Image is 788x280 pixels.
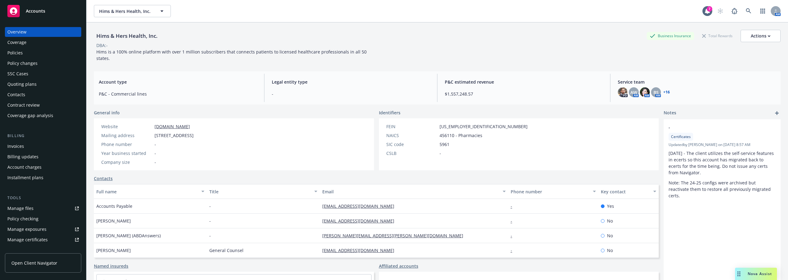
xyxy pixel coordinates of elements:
[322,203,399,209] a: [EMAIL_ADDRESS][DOMAIN_NAME]
[7,58,38,68] div: Policy changes
[5,203,81,213] a: Manage files
[748,271,772,276] span: Nova Assist
[607,232,613,239] span: No
[5,100,81,110] a: Contract review
[7,69,28,79] div: SSC Cases
[11,260,57,266] span: Open Client Navigator
[155,132,194,139] span: [STREET_ADDRESS]
[728,5,741,17] a: Report a Bug
[440,132,482,139] span: 456110 - Pharmacies
[99,79,257,85] span: Account type
[101,150,152,156] div: Year business started
[671,134,691,140] span: Certificates
[155,159,156,165] span: -
[773,109,781,117] a: add
[155,124,190,129] a: [DOMAIN_NAME]
[7,37,26,47] div: Coverage
[99,91,257,97] span: P&C - Commercial lines
[511,188,589,195] div: Phone number
[7,224,46,234] div: Manage exposures
[5,245,81,255] a: Manage claims
[7,152,38,162] div: Billing updates
[209,247,243,254] span: General Counsel
[742,5,755,17] a: Search
[663,90,670,94] a: +16
[209,203,211,209] span: -
[7,214,38,224] div: Policy checking
[94,184,207,199] button: Full name
[5,90,81,100] a: Contacts
[155,150,156,156] span: -
[5,214,81,224] a: Policy checking
[5,27,81,37] a: Overview
[5,111,81,120] a: Coverage gap analysis
[5,173,81,183] a: Installment plans
[26,9,45,14] span: Accounts
[7,100,40,110] div: Contract review
[322,188,499,195] div: Email
[618,87,628,97] img: photo
[322,233,468,239] a: [PERSON_NAME][EMAIL_ADDRESS][PERSON_NAME][DOMAIN_NAME]
[96,203,132,209] span: Accounts Payable
[94,263,128,269] a: Named insureds
[7,79,37,89] div: Quoting plans
[751,30,770,42] div: Actions
[699,32,736,40] div: Total Rewards
[386,141,437,148] div: SIC code
[99,8,152,14] span: Hims & Hers Health, Inc.
[440,141,449,148] span: 5961
[96,232,161,239] span: [PERSON_NAME] (ABDAnswers)
[7,27,26,37] div: Overview
[379,109,400,116] span: Identifiers
[735,268,743,280] div: Drag to move
[209,188,311,195] div: Title
[101,141,152,148] div: Phone number
[601,188,649,195] div: Key contact
[607,203,614,209] span: Yes
[7,235,48,245] div: Manage certificates
[207,184,320,199] button: Title
[7,90,25,100] div: Contacts
[714,5,726,17] a: Start snowing
[96,49,368,61] span: Hims is a 100% online platform with over 1 million subscribers that connects patients to licensed...
[94,5,171,17] button: Hims & Hers Health, Inc.
[640,87,650,97] img: photo
[669,124,760,131] span: -
[272,79,430,85] span: Legal entity type
[155,141,156,148] span: -
[322,218,399,224] a: [EMAIL_ADDRESS][DOMAIN_NAME]
[96,188,198,195] div: Full name
[598,184,659,199] button: Key contact
[445,91,603,97] span: $1,557,248.57
[653,89,659,96] span: BS
[440,123,528,130] span: [US_EMPLOYER_IDENTIFICATION_NUMBER]
[7,162,42,172] div: Account charges
[96,218,131,224] span: [PERSON_NAME]
[735,268,777,280] button: Nova Assist
[669,150,776,176] p: [DATE] - The client utilizes the self-service features in ecerts so this account has migrated bac...
[7,173,43,183] div: Installment plans
[386,150,437,156] div: CSLB
[322,247,399,253] a: [EMAIL_ADDRESS][DOMAIN_NAME]
[5,224,81,234] span: Manage exposures
[664,119,781,204] div: -CertificatesUpdatedby [PERSON_NAME] on [DATE] 8:57 AM[DATE] - The client utilizes the self-servi...
[511,218,517,224] a: -
[511,247,517,253] a: -
[7,48,23,58] div: Policies
[94,175,113,182] a: Contacts
[101,123,152,130] div: Website
[5,79,81,89] a: Quoting plans
[618,79,776,85] span: Service team
[669,142,776,148] span: Updated by [PERSON_NAME] on [DATE] 8:57 AM
[630,89,637,96] span: AW
[741,30,781,42] button: Actions
[96,42,108,49] div: DBA: -
[440,150,441,156] span: -
[757,5,769,17] a: Switch app
[664,109,676,117] span: Notes
[5,58,81,68] a: Policy changes
[607,247,613,254] span: No
[445,79,603,85] span: P&C estimated revenue
[607,218,613,224] span: No
[5,162,81,172] a: Account charges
